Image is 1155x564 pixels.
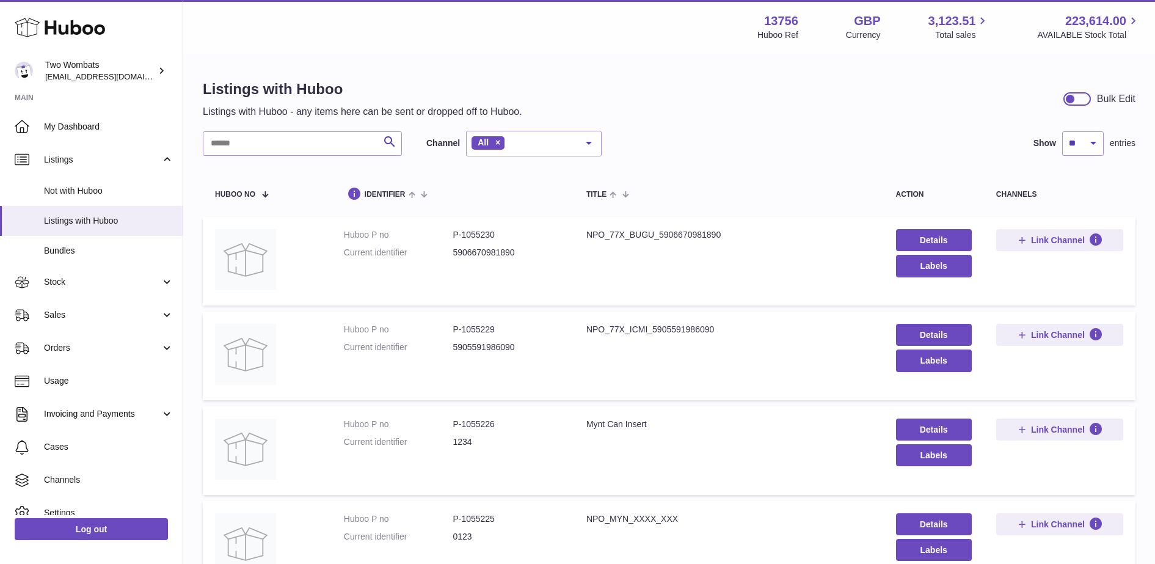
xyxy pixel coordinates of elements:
dt: Current identifier [344,247,453,258]
span: Channels [44,474,173,486]
span: entries [1110,137,1135,149]
a: Details [896,229,972,251]
dd: P-1055229 [453,324,562,335]
span: Link Channel [1031,235,1085,246]
strong: 13756 [764,13,798,29]
dt: Huboo P no [344,229,453,241]
dd: 5905591986090 [453,342,562,353]
dt: Huboo P no [344,419,453,430]
label: Show [1033,137,1056,149]
div: NPO_77X_ICMI_5905591986090 [586,324,872,335]
span: My Dashboard [44,121,173,133]
span: Orders [44,342,161,354]
span: Not with Huboo [44,185,173,197]
strong: GBP [854,13,880,29]
span: Stock [44,276,161,288]
span: title [586,191,607,199]
a: Log out [15,518,168,540]
dt: Current identifier [344,531,453,543]
span: Link Channel [1031,424,1085,435]
button: Link Channel [996,419,1123,441]
button: Link Channel [996,324,1123,346]
span: Link Channel [1031,329,1085,340]
a: Details [896,419,972,441]
span: Settings [44,507,173,519]
span: Sales [44,309,161,321]
div: Two Wombats [45,59,155,82]
div: Currency [846,29,881,41]
a: Details [896,513,972,535]
button: Labels [896,444,972,466]
dt: Huboo P no [344,324,453,335]
span: Cases [44,441,173,453]
dd: 5906670981890 [453,247,562,258]
button: Labels [896,350,972,372]
label: Channel [426,137,460,149]
a: 223,614.00 AVAILABLE Stock Total [1037,13,1140,41]
div: NPO_MYN_XXXX_XXX [586,513,872,525]
div: action [896,191,972,199]
span: [EMAIL_ADDRESS][DOMAIN_NAME] [45,71,180,81]
span: Total sales [935,29,989,41]
p: Listings with Huboo - any items here can be sent or dropped off to Huboo. [203,105,522,119]
button: Labels [896,255,972,277]
span: AVAILABLE Stock Total [1037,29,1140,41]
a: Details [896,324,972,346]
img: NPO_77X_BUGU_5906670981890 [215,229,276,290]
img: NPO_77X_ICMI_5905591986090 [215,324,276,385]
dt: Current identifier [344,342,453,353]
dt: Huboo P no [344,513,453,525]
span: Listings [44,154,161,166]
dd: P-1055226 [453,419,562,430]
span: Huboo no [215,191,255,199]
span: Listings with Huboo [44,215,173,227]
span: Usage [44,375,173,387]
button: Link Channel [996,229,1123,251]
span: All [478,137,489,147]
div: NPO_77X_BUGU_5906670981890 [586,229,872,241]
dd: 1234 [453,436,562,448]
button: Labels [896,539,972,561]
span: Bundles [44,245,173,257]
button: Link Channel [996,513,1123,535]
dd: P-1055225 [453,513,562,525]
span: 223,614.00 [1065,13,1126,29]
span: 3,123.51 [928,13,976,29]
dt: Current identifier [344,436,453,448]
span: Link Channel [1031,519,1085,530]
img: Mynt Can Insert [215,419,276,480]
dd: P-1055230 [453,229,562,241]
span: Invoicing and Payments [44,408,161,420]
div: Bulk Edit [1097,92,1135,106]
span: identifier [365,191,406,199]
div: channels [996,191,1123,199]
a: 3,123.51 Total sales [928,13,990,41]
dd: 0123 [453,531,562,543]
img: internalAdmin-13756@internal.huboo.com [15,62,33,80]
div: Mynt Can Insert [586,419,872,430]
h1: Listings with Huboo [203,79,522,99]
div: Huboo Ref [757,29,798,41]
